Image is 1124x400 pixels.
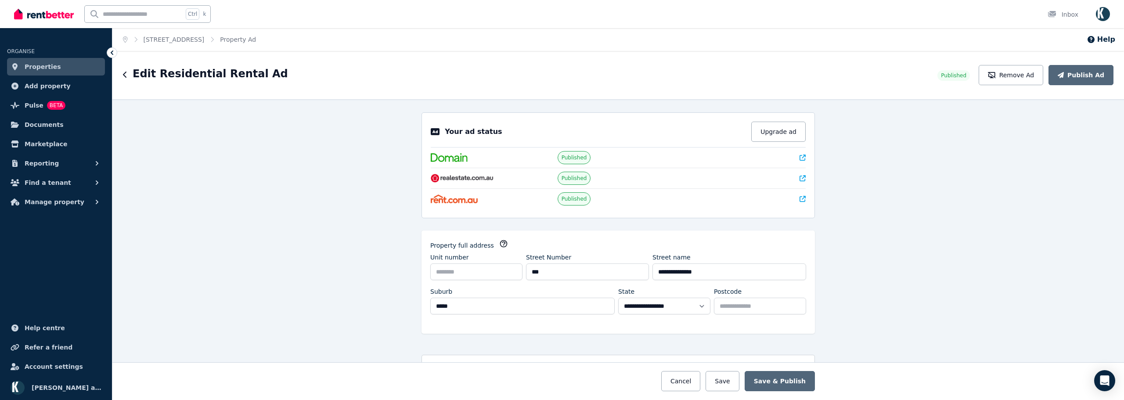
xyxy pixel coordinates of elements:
[7,116,105,133] a: Documents
[714,287,742,296] label: Postcode
[941,72,966,79] span: Published
[47,101,65,110] span: BETA
[7,58,105,76] a: Properties
[526,253,571,262] label: Street Number
[652,253,691,262] label: Street name
[7,48,35,54] span: ORGANISE
[7,77,105,95] a: Add property
[431,153,468,162] img: Domain.com.au
[1096,7,1110,21] img: Omid Ferdowsian as trustee for The Ferdowsian Trust
[25,361,83,372] span: Account settings
[133,67,288,81] h1: Edit Residential Rental Ad
[144,36,205,43] a: [STREET_ADDRESS]
[431,174,494,183] img: RealEstate.com.au
[7,319,105,337] a: Help centre
[25,100,43,111] span: Pulse
[25,342,72,353] span: Refer a friend
[1094,370,1115,391] div: Open Intercom Messenger
[11,381,25,395] img: Omid Ferdowsian as trustee for The Ferdowsian Trust
[25,139,67,149] span: Marketplace
[7,155,105,172] button: Reporting
[14,7,74,21] img: RentBetter
[661,371,700,391] button: Cancel
[25,61,61,72] span: Properties
[430,287,452,296] label: Suburb
[745,371,815,391] button: Save & Publish
[32,382,101,393] span: [PERSON_NAME] as trustee for The Ferdowsian Trust
[7,135,105,153] a: Marketplace
[562,175,587,182] span: Published
[706,371,739,391] button: Save
[7,339,105,356] a: Refer a friend
[25,177,71,188] span: Find a tenant
[7,174,105,191] button: Find a tenant
[618,287,634,296] label: State
[112,28,267,51] nav: Breadcrumb
[203,11,206,18] span: k
[220,36,256,43] a: Property Ad
[431,195,478,203] img: Rent.com.au
[562,154,587,161] span: Published
[979,65,1043,85] button: Remove Ad
[7,358,105,375] a: Account settings
[1048,10,1078,19] div: Inbox
[1048,65,1113,85] button: Publish Ad
[25,119,64,130] span: Documents
[186,8,199,20] span: Ctrl
[25,197,84,207] span: Manage property
[25,81,71,91] span: Add property
[1087,34,1115,45] button: Help
[25,158,59,169] span: Reporting
[430,241,494,250] label: Property full address
[751,122,806,142] button: Upgrade ad
[25,323,65,333] span: Help centre
[430,253,469,262] label: Unit number
[7,97,105,114] a: PulseBETA
[7,193,105,211] button: Manage property
[445,126,502,137] p: Your ad status
[562,195,587,202] span: Published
